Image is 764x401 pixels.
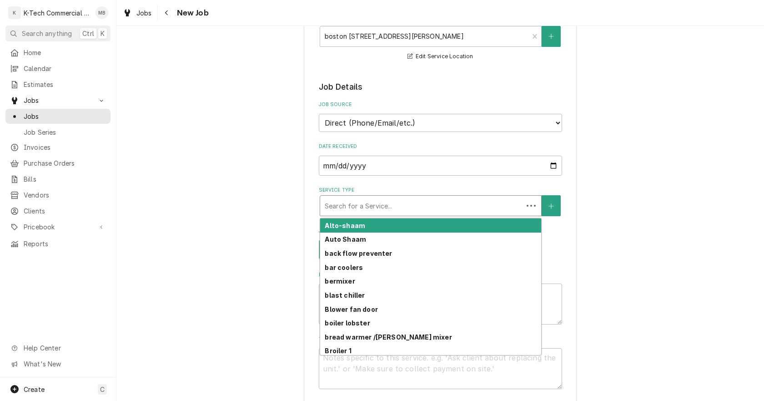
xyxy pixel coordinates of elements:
[24,142,106,152] span: Invoices
[82,29,94,38] span: Ctrl
[24,112,106,121] span: Jobs
[5,156,111,171] a: Purchase Orders
[319,101,562,132] div: Job Source
[319,101,562,108] label: Job Source
[24,190,106,200] span: Vendors
[406,51,475,62] button: Edit Service Location
[8,6,21,19] div: K
[22,29,72,38] span: Search anything
[24,343,105,353] span: Help Center
[325,333,452,341] strong: bread warmer /[PERSON_NAME] mixer
[24,96,92,105] span: Jobs
[325,235,366,243] strong: Auto Shaam
[24,158,106,168] span: Purchase Orders
[24,64,106,73] span: Calendar
[24,222,92,232] span: Pricebook
[24,206,106,216] span: Clients
[5,45,111,60] a: Home
[325,249,392,257] strong: back flow preventer
[319,156,562,176] input: yyyy-mm-dd
[319,228,562,235] label: Job Type
[5,340,111,355] a: Go to Help Center
[5,61,111,76] a: Calendar
[542,195,561,216] button: Create New Service
[5,77,111,92] a: Estimates
[5,356,111,371] a: Go to What's New
[174,7,209,19] span: New Job
[548,203,554,209] svg: Create New Service
[319,336,562,343] label: Technician Instructions
[319,271,562,279] label: Reason For Call
[319,336,562,389] div: Technician Instructions
[24,80,106,89] span: Estimates
[24,386,45,393] span: Create
[319,271,562,325] div: Reason For Call
[5,25,111,41] button: Search anythingCtrlK
[5,188,111,203] a: Vendors
[319,143,562,150] label: Date Received
[95,6,108,19] div: MB
[5,219,111,234] a: Go to Pricebook
[325,319,370,327] strong: boiler lobster
[325,305,377,313] strong: Blower fan door
[319,187,562,216] div: Service Type
[24,174,106,184] span: Bills
[5,203,111,218] a: Clients
[24,48,106,57] span: Home
[319,81,562,93] legend: Job Details
[325,291,365,299] strong: blast chiller
[5,236,111,251] a: Reports
[325,347,351,355] strong: Broiler 1
[101,29,105,38] span: K
[95,6,108,19] div: Mehdi Bazidane's Avatar
[24,127,106,137] span: Job Series
[319,187,562,194] label: Service Type
[5,140,111,155] a: Invoices
[319,17,562,62] div: Service Location
[119,5,156,20] a: Jobs
[325,222,365,229] strong: Alto-shaam
[325,264,363,271] strong: bar coolers
[24,239,106,249] span: Reports
[319,228,562,260] div: Job Type
[5,125,111,140] a: Job Series
[5,93,111,108] a: Go to Jobs
[24,8,90,18] div: K-Tech Commercial Kitchen Repair & Maintenance
[100,385,105,394] span: C
[5,172,111,187] a: Bills
[160,5,174,20] button: Navigate back
[136,8,152,18] span: Jobs
[325,277,355,285] strong: bermixer
[319,143,562,175] div: Date Received
[542,26,561,47] button: Create New Location
[24,359,105,369] span: What's New
[5,109,111,124] a: Jobs
[548,33,554,40] svg: Create New Location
